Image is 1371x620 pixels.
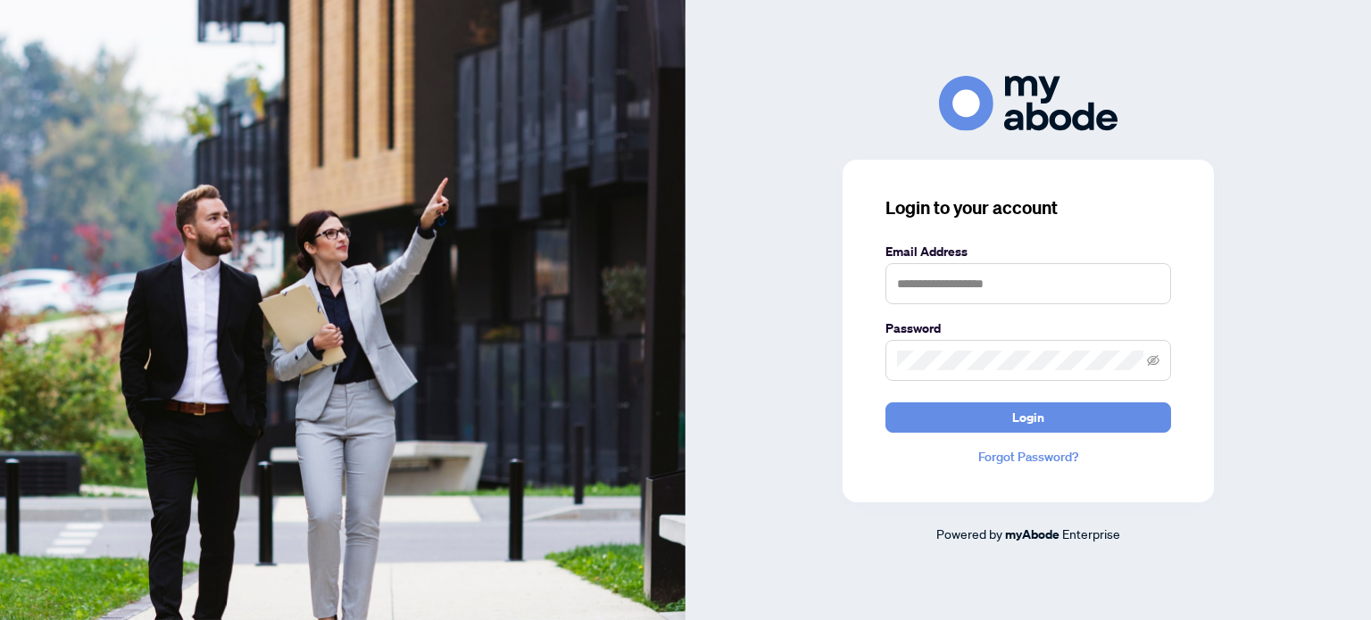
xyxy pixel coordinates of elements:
[939,76,1118,130] img: ma-logo
[1147,354,1159,367] span: eye-invisible
[885,447,1171,467] a: Forgot Password?
[885,242,1171,261] label: Email Address
[885,402,1171,433] button: Login
[1062,525,1120,541] span: Enterprise
[885,318,1171,338] label: Password
[1012,403,1044,432] span: Login
[1005,525,1059,544] a: myAbode
[885,195,1171,220] h3: Login to your account
[936,525,1002,541] span: Powered by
